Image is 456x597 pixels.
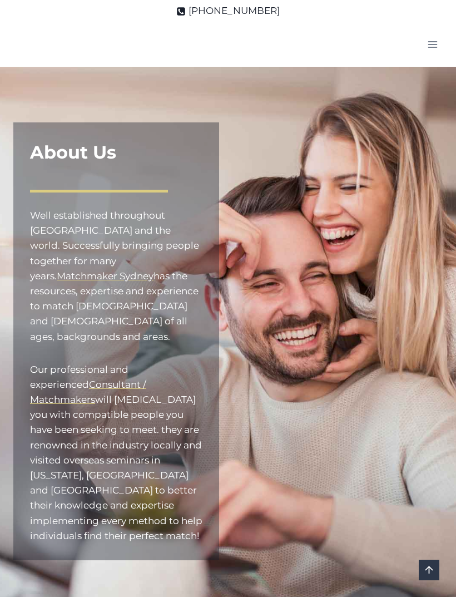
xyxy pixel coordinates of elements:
[422,36,443,53] button: Open menu
[30,139,202,166] h1: About Us
[176,3,280,18] a: [PHONE_NUMBER]
[57,270,153,282] a: Matchmaker Sydney
[30,362,202,544] p: Our professional and experienced will [MEDICAL_DATA] you with compatible people you have been see...
[189,3,280,18] span: [PHONE_NUMBER]
[30,208,202,344] p: has the resources, expertise and experience to match [DEMOGRAPHIC_DATA] and [DEMOGRAPHIC_DATA] of...
[30,210,199,282] mark: Well established throughout [GEOGRAPHIC_DATA] and the world. Successfully bringing people togethe...
[419,560,439,580] a: Scroll to top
